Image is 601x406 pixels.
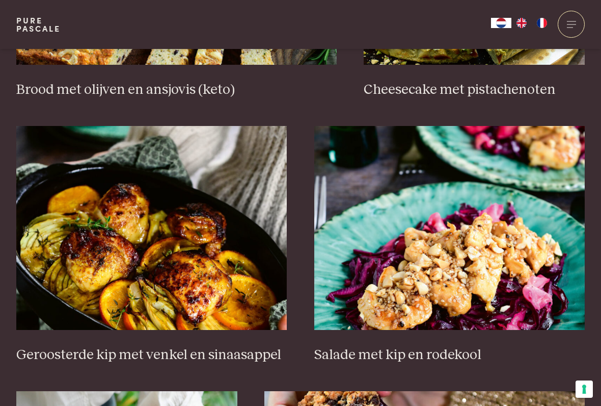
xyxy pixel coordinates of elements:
a: EN [511,18,532,28]
div: Language [491,18,511,28]
a: PurePascale [16,16,61,33]
h3: Geroosterde kip met venkel en sinaasappel [16,346,287,364]
button: Uw voorkeuren voor toestemming voor trackingtechnologieën [576,380,593,398]
ul: Language list [511,18,552,28]
h3: Brood met olijven en ansjovis (keto) [16,81,337,99]
h3: Cheesecake met pistachenoten [364,81,585,99]
img: Geroosterde kip met venkel en sinaasappel [16,126,287,330]
img: Salade met kip en rodekool [314,126,585,330]
h3: Salade met kip en rodekool [314,346,585,364]
a: Salade met kip en rodekool Salade met kip en rodekool [314,126,585,364]
aside: Language selected: Nederlands [491,18,552,28]
a: FR [532,18,552,28]
a: Geroosterde kip met venkel en sinaasappel Geroosterde kip met venkel en sinaasappel [16,126,287,364]
a: NL [491,18,511,28]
